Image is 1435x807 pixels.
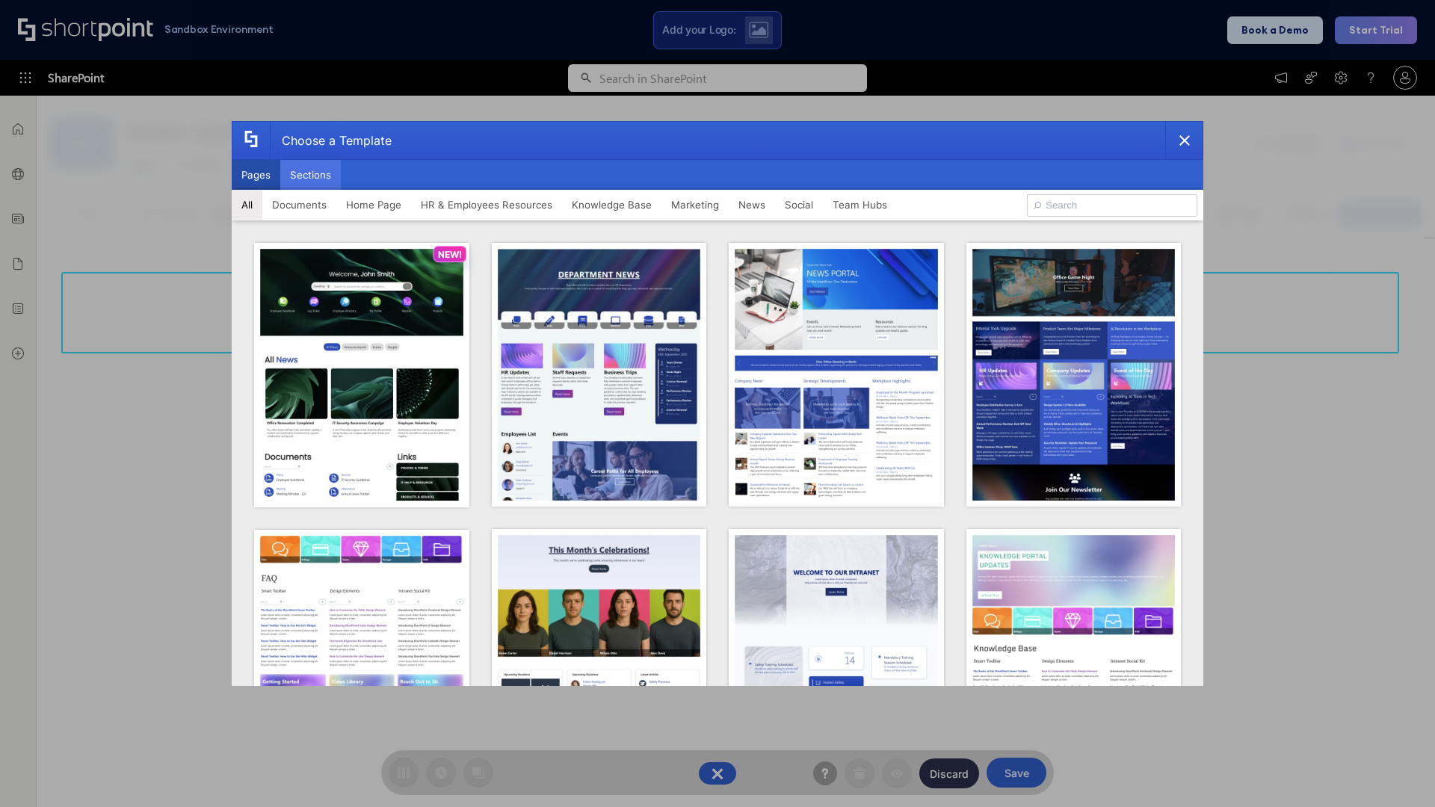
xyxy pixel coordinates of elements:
[729,190,775,220] button: News
[280,160,341,190] button: Sections
[775,190,823,220] button: Social
[262,190,336,220] button: Documents
[438,249,462,260] p: NEW!
[232,160,280,190] button: Pages
[1027,194,1197,217] input: Search
[270,122,392,159] div: Choose a Template
[232,190,262,220] button: All
[336,190,411,220] button: Home Page
[562,190,661,220] button: Knowledge Base
[411,190,562,220] button: HR & Employees Resources
[232,121,1203,686] div: template selector
[823,190,897,220] button: Team Hubs
[1360,735,1435,807] iframe: Chat Widget
[661,190,729,220] button: Marketing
